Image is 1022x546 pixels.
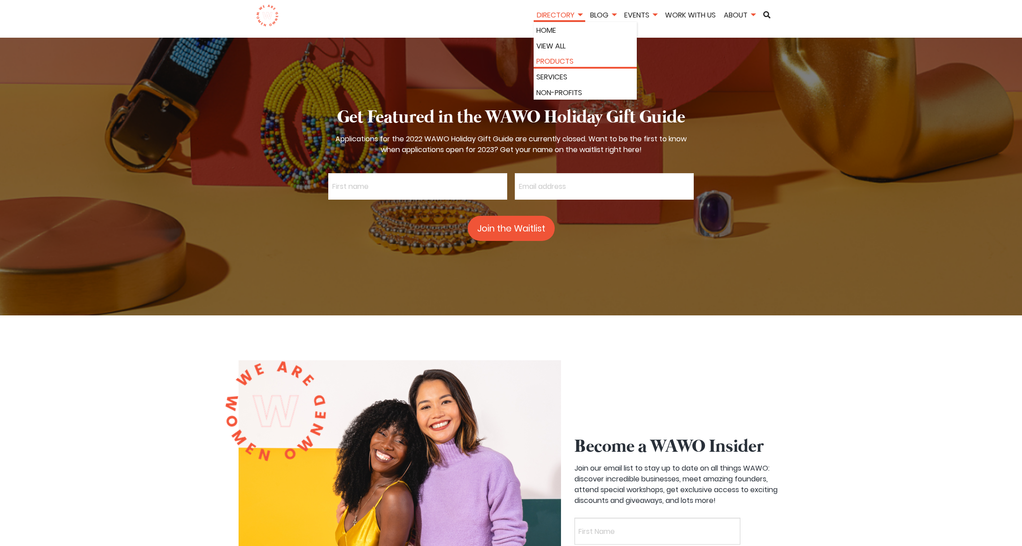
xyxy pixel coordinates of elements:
a: View All [536,40,634,52]
li: Directory [534,9,585,22]
li: Events [621,9,660,22]
h2: Get Featured in the WAWO Holiday Gift Guide [337,105,685,130]
input: Email address [515,173,694,200]
h2: Become a WAWO Insider [574,434,782,459]
input: First Name [574,518,740,544]
a: Search [760,11,774,18]
img: logo [256,4,279,27]
li: Blog [587,9,619,22]
li: About [721,9,758,22]
a: Blog [587,10,619,20]
div: Applications for the 2022 WAWO Holiday Gift Guide are currently closed. Want to be the first to k... [328,134,694,155]
div: Join our email list to stay up to date on all things WAWO: discover incredible businesses, meet a... [574,463,782,506]
input: First name [328,173,507,200]
a: Work With Us [662,10,719,20]
button: Join the Waitlist [468,216,555,241]
a: Services [536,71,634,83]
a: Non-Profits [536,87,634,99]
a: Products [536,56,634,67]
a: About [721,10,758,20]
a: Directory [534,10,585,20]
a: Events [621,10,660,20]
a: Home [536,25,634,36]
img: logo [223,360,327,463]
